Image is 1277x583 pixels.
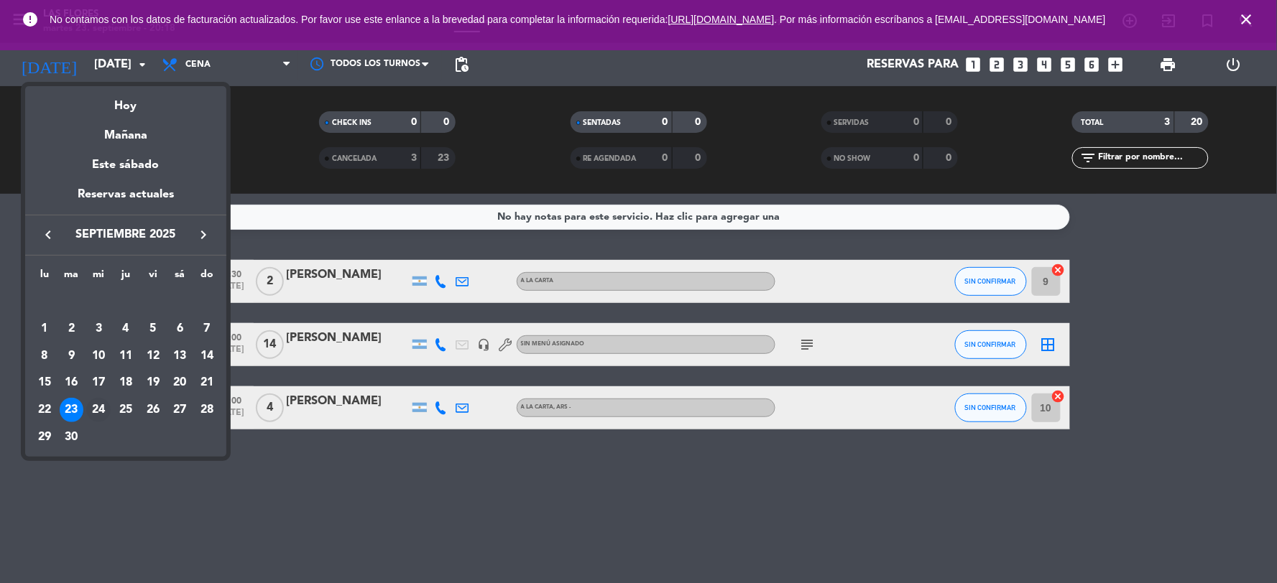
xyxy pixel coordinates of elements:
td: 19 de septiembre de 2025 [139,369,167,396]
div: 14 [195,344,219,368]
td: 26 de septiembre de 2025 [139,396,167,424]
th: domingo [193,266,221,289]
div: Reservas actuales [25,185,226,215]
td: 20 de septiembre de 2025 [167,369,194,396]
td: 14 de septiembre de 2025 [193,342,221,370]
div: 24 [86,398,111,422]
div: 27 [167,398,192,422]
td: 3 de septiembre de 2025 [85,315,112,342]
td: 22 de septiembre de 2025 [31,396,58,424]
div: 17 [86,370,111,395]
td: 10 de septiembre de 2025 [85,342,112,370]
th: jueves [112,266,139,289]
td: 30 de septiembre de 2025 [58,424,86,451]
td: 25 de septiembre de 2025 [112,396,139,424]
td: 17 de septiembre de 2025 [85,369,112,396]
div: 11 [114,344,138,368]
div: 23 [60,398,84,422]
td: 9 de septiembre de 2025 [58,342,86,370]
div: 7 [195,317,219,341]
div: 25 [114,398,138,422]
td: 6 de septiembre de 2025 [167,315,194,342]
td: SEP. [31,288,221,315]
div: 10 [86,344,111,368]
button: keyboard_arrow_right [190,225,216,244]
button: keyboard_arrow_left [35,225,61,244]
div: 8 [32,344,57,368]
div: 3 [86,317,111,341]
td: 12 de septiembre de 2025 [139,342,167,370]
div: 21 [195,370,219,395]
td: 28 de septiembre de 2025 [193,396,221,424]
div: 18 [114,370,138,395]
td: 7 de septiembre de 2025 [193,315,221,342]
span: septiembre 2025 [61,225,190,244]
td: 18 de septiembre de 2025 [112,369,139,396]
td: 27 de septiembre de 2025 [167,396,194,424]
th: sábado [167,266,194,289]
td: 24 de septiembre de 2025 [85,396,112,424]
div: Este sábado [25,145,226,185]
td: 23 de septiembre de 2025 [58,396,86,424]
div: 28 [195,398,219,422]
td: 2 de septiembre de 2025 [58,315,86,342]
th: viernes [139,266,167,289]
td: 8 de septiembre de 2025 [31,342,58,370]
i: keyboard_arrow_left [40,226,57,243]
td: 29 de septiembre de 2025 [31,424,58,451]
i: keyboard_arrow_right [195,226,212,243]
div: 12 [141,344,165,368]
div: 29 [32,425,57,449]
div: Mañana [25,116,226,145]
div: 15 [32,370,57,395]
div: 16 [60,370,84,395]
div: Hoy [25,86,226,116]
td: 15 de septiembre de 2025 [31,369,58,396]
td: 13 de septiembre de 2025 [167,342,194,370]
td: 16 de septiembre de 2025 [58,369,86,396]
div: 26 [141,398,165,422]
div: 4 [114,317,138,341]
td: 4 de septiembre de 2025 [112,315,139,342]
th: miércoles [85,266,112,289]
div: 30 [60,425,84,449]
div: 9 [60,344,84,368]
td: 21 de septiembre de 2025 [193,369,221,396]
div: 19 [141,370,165,395]
div: 13 [167,344,192,368]
div: 1 [32,317,57,341]
td: 5 de septiembre de 2025 [139,315,167,342]
div: 6 [167,317,192,341]
th: martes [58,266,86,289]
div: 2 [60,317,84,341]
div: 20 [167,370,192,395]
div: 5 [141,317,165,341]
div: 22 [32,398,57,422]
td: 1 de septiembre de 2025 [31,315,58,342]
th: lunes [31,266,58,289]
td: 11 de septiembre de 2025 [112,342,139,370]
